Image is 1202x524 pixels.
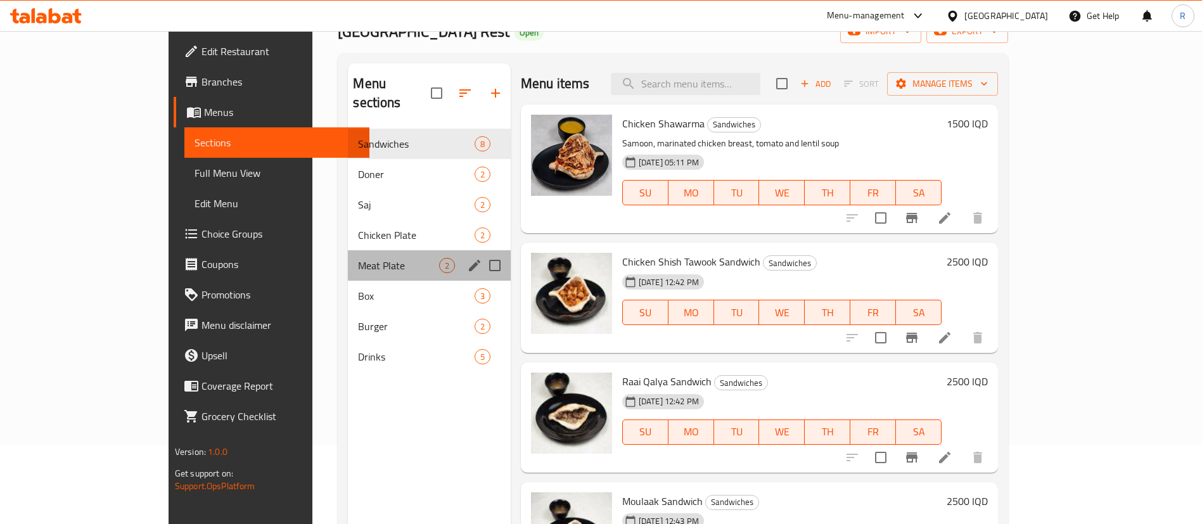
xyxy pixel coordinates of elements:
[201,287,359,302] span: Promotions
[805,300,850,325] button: TH
[531,115,612,196] img: Chicken Shawarma
[184,158,369,188] a: Full Menu View
[622,419,668,445] button: SU
[174,249,369,279] a: Coupons
[634,276,704,288] span: [DATE] 12:42 PM
[195,135,359,150] span: Sections
[896,180,942,205] button: SA
[901,304,937,322] span: SA
[174,371,369,401] a: Coverage Report
[622,300,668,325] button: SU
[855,184,891,202] span: FR
[348,220,510,250] div: Chicken Plate2
[465,256,484,275] button: edit
[184,127,369,158] a: Sections
[962,203,993,233] button: delete
[897,323,927,353] button: Branch-specific-item
[769,70,795,97] span: Select section
[897,442,927,473] button: Branch-specific-item
[439,258,455,273] div: items
[358,197,474,212] span: Saj
[674,304,709,322] span: MO
[937,450,952,465] a: Edit menu item
[947,373,988,390] h6: 2500 IQD
[475,138,490,150] span: 8
[521,74,590,93] h2: Menu items
[628,184,663,202] span: SU
[668,180,714,205] button: MO
[175,444,206,460] span: Version:
[208,444,227,460] span: 1.0.0
[348,159,510,189] div: Doner2
[850,23,911,39] span: import
[1180,9,1186,23] span: R
[622,252,760,271] span: Chicken Shish Tawook Sandwich
[348,311,510,342] div: Burger2
[515,25,544,41] div: Open
[475,351,490,363] span: 5
[348,129,510,159] div: Sandwiches8
[798,77,833,91] span: Add
[714,419,760,445] button: TU
[674,184,709,202] span: MO
[763,255,817,271] div: Sandwiches
[201,226,359,241] span: Choice Groups
[174,401,369,431] a: Grocery Checklist
[897,203,927,233] button: Branch-specific-item
[475,290,490,302] span: 3
[348,281,510,311] div: Box3
[475,349,490,364] div: items
[622,180,668,205] button: SU
[937,330,952,345] a: Edit menu item
[531,373,612,454] img: Raai Qalya Sandwich
[962,323,993,353] button: delete
[962,442,993,473] button: delete
[719,304,755,322] span: TU
[850,180,896,205] button: FR
[901,184,937,202] span: SA
[759,180,805,205] button: WE
[896,300,942,325] button: SA
[358,136,474,151] div: Sandwiches
[174,67,369,97] a: Branches
[714,180,760,205] button: TU
[810,304,845,322] span: TH
[855,304,891,322] span: FR
[719,423,755,441] span: TU
[184,188,369,219] a: Edit Menu
[475,199,490,211] span: 2
[201,317,359,333] span: Menu disclaimer
[201,74,359,89] span: Branches
[515,27,544,38] span: Open
[897,76,988,92] span: Manage items
[764,423,800,441] span: WE
[622,114,705,133] span: Chicken Shawarma
[810,184,845,202] span: TH
[764,184,800,202] span: WE
[622,372,712,391] span: Raai Qalya Sandwich
[634,157,704,169] span: [DATE] 05:11 PM
[708,117,760,132] span: Sandwiches
[195,196,359,211] span: Edit Menu
[358,258,438,273] span: Meat Plate
[480,78,511,108] button: Add section
[358,288,474,304] span: Box
[358,227,474,243] span: Chicken Plate
[174,340,369,371] a: Upsell
[475,136,490,151] div: items
[810,423,845,441] span: TH
[348,250,510,281] div: Meat Plate2edit
[937,23,998,39] span: export
[850,300,896,325] button: FR
[707,117,761,132] div: Sandwiches
[348,189,510,220] div: Saj2
[475,167,490,182] div: items
[634,395,704,407] span: [DATE] 12:42 PM
[475,229,490,241] span: 2
[850,419,896,445] button: FR
[764,304,800,322] span: WE
[475,321,490,333] span: 2
[901,423,937,441] span: SA
[450,78,480,108] span: Sort sections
